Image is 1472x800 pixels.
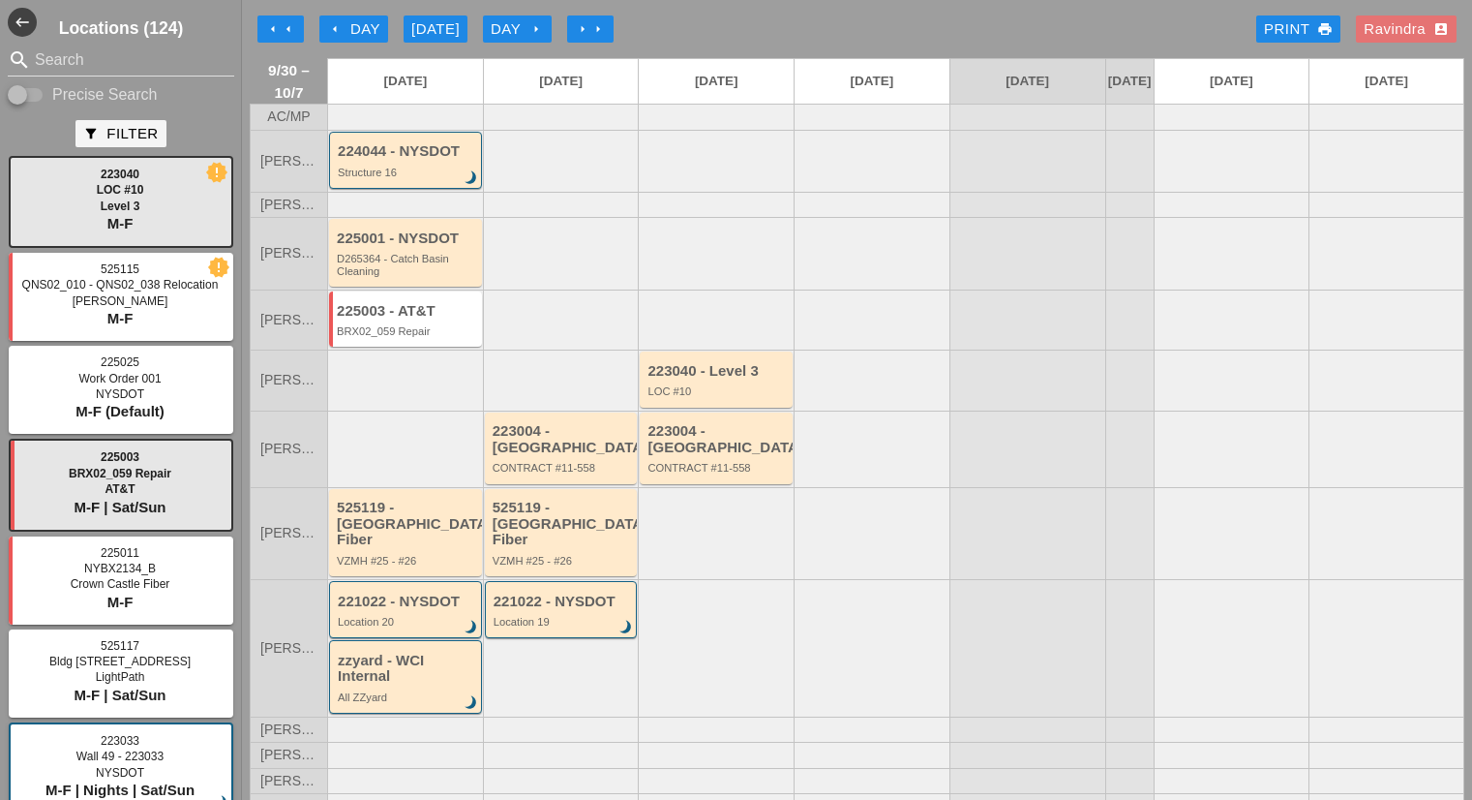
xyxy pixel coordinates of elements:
span: NYSDOT [96,387,144,401]
button: Move Back 1 Week [257,15,304,43]
i: arrow_right [575,21,590,37]
div: Filter [83,123,158,145]
i: brightness_3 [461,692,482,714]
span: 225011 [101,546,139,560]
div: D265364 - Catch Basin Cleaning [337,253,477,277]
span: Bldg [STREET_ADDRESS] [49,655,191,668]
span: 525115 [101,262,139,276]
div: 525119 - [GEOGRAPHIC_DATA] Fiber [493,500,633,548]
i: brightness_3 [461,617,482,638]
i: search [8,48,31,72]
a: [DATE] [328,59,483,104]
span: M-F (Default) [75,403,165,419]
button: Move Ahead 1 Week [567,15,614,43]
i: print [1317,21,1333,37]
span: Level 3 [101,200,140,213]
a: [DATE] [1106,59,1154,104]
span: [PERSON_NAME] [260,154,317,169]
button: Filter [75,120,165,147]
span: [PERSON_NAME] [260,526,317,540]
span: 9/30 – 10/7 [260,59,317,104]
div: VZMH #25 - #26 [493,555,633,567]
span: [PERSON_NAME] [260,748,317,762]
span: 225025 [101,355,139,369]
i: new_releases [210,259,227,276]
div: VZMH #25 - #26 [337,555,477,567]
span: 225003 [101,450,139,464]
span: NYBX2134_B [84,562,156,575]
span: BRX02_059 Repair [69,467,171,480]
a: [DATE] [639,59,794,104]
span: Wall 49 - 223033 [76,750,164,763]
span: [PERSON_NAME] [260,723,317,737]
div: Structure 16 [338,167,476,178]
input: Search [35,45,207,76]
button: Day [483,15,552,43]
div: Print [1264,18,1333,41]
i: new_releases [208,164,225,181]
div: BRX02_059 Repair [337,325,477,337]
div: All ZZyard [338,692,476,703]
span: AC/MP [267,109,310,124]
div: Enable Precise search to match search terms exactly. [8,83,234,107]
div: 221022 - NYSDOT [494,594,632,610]
div: zzyard - WCI Internal [338,653,476,685]
div: CONTRACT #11-558 [647,462,788,474]
span: M-F | Sat/Sun [74,687,165,703]
i: arrow_right [528,21,544,37]
a: [DATE] [1155,59,1309,104]
i: brightness_3 [461,168,482,189]
a: [DATE] [950,59,1105,104]
i: west [8,8,37,37]
button: [DATE] [404,15,467,43]
div: 225003 - AT&T [337,303,477,320]
i: arrow_left [265,21,281,37]
i: filter_alt [83,126,99,141]
div: Day [327,18,380,41]
button: Shrink Sidebar [8,8,37,37]
span: [PERSON_NAME] [260,774,317,788]
i: arrow_left [327,21,343,37]
span: AT&T [105,482,135,496]
span: [PERSON_NAME] [260,641,317,656]
i: brightness_3 [616,617,638,638]
div: 223040 - Level 3 [647,363,788,380]
button: Day [319,15,388,43]
span: [PERSON_NAME] [260,313,317,327]
span: NYSDOT [96,766,144,780]
i: arrow_right [590,21,606,37]
div: CONTRACT #11-558 [493,462,633,474]
i: arrow_left [281,21,296,37]
a: Print [1256,15,1340,43]
div: 223004 - [GEOGRAPHIC_DATA] [647,423,788,455]
span: LOC #10 [97,183,144,197]
span: M-F | Sat/Sun [74,499,165,515]
span: 525117 [101,639,139,653]
a: [DATE] [795,59,949,104]
span: QNS02_010 - QNS02_038 Relocation [22,278,219,292]
span: M-F [107,215,134,231]
label: Precise Search [52,85,158,105]
span: Crown Castle Fiber [71,577,170,591]
div: LOC #10 [647,385,788,397]
div: [DATE] [411,18,460,41]
span: [PERSON_NAME] [260,442,317,456]
div: Ravindra [1364,18,1449,41]
span: [PERSON_NAME] [260,373,317,387]
div: Location 20 [338,616,476,628]
span: [PERSON_NAME] [73,294,168,308]
div: Day [491,18,544,41]
span: Work Order 001 [78,372,161,385]
span: 223033 [101,734,139,748]
a: [DATE] [484,59,639,104]
span: M-F [107,594,134,610]
span: 223040 [101,168,139,181]
span: M-F [107,310,134,326]
i: account_box [1433,21,1449,37]
span: M-F | Nights | Sat/Sun [45,782,195,798]
span: LightPath [96,670,145,684]
div: 224044 - NYSDOT [338,143,476,160]
div: Location 19 [494,616,632,628]
button: Ravindra [1356,15,1457,43]
div: 525119 - [GEOGRAPHIC_DATA] Fiber [337,500,477,548]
